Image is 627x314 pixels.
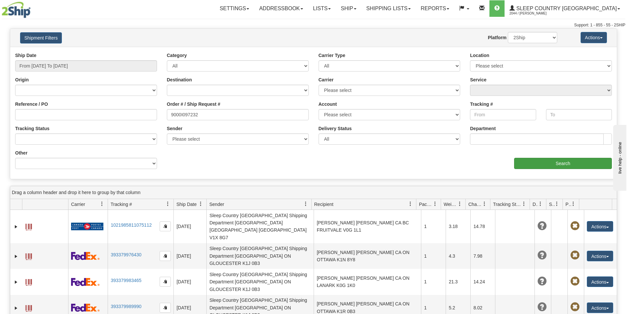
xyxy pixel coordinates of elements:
[160,303,171,313] button: Copy to clipboard
[546,109,612,120] input: To
[514,158,612,169] input: Search
[5,6,61,11] div: live help - online
[160,251,171,261] button: Copy to clipboard
[206,269,314,295] td: Sleep Country [GEOGRAPHIC_DATA] Shipping Department [GEOGRAPHIC_DATA] ON GLOUCESTER K1J 0B3
[25,221,32,231] a: Label
[587,302,613,313] button: Actions
[209,201,224,208] span: Sender
[421,269,446,295] td: 1
[13,223,19,230] a: Expand
[430,198,441,210] a: Packages filter column settings
[587,251,613,261] button: Actions
[446,269,470,295] td: 21.3
[446,210,470,243] td: 3.18
[25,250,32,261] a: Label
[173,210,206,243] td: [DATE]
[167,76,192,83] label: Destination
[468,201,482,208] span: Charge
[319,52,345,59] label: Carrier Type
[319,76,334,83] label: Carrier
[13,305,19,311] a: Expand
[71,201,85,208] span: Carrier
[300,198,311,210] a: Sender filter column settings
[416,0,454,17] a: Reports
[446,243,470,269] td: 4.3
[515,6,617,11] span: Sleep Country [GEOGRAPHIC_DATA]
[10,186,617,199] div: grid grouping header
[581,32,607,43] button: Actions
[25,276,32,287] a: Label
[15,150,27,156] label: Other
[314,269,421,295] td: [PERSON_NAME] [PERSON_NAME] CA ON LANARK K0G 1K0
[361,0,416,17] a: Shipping lists
[570,221,580,231] span: Pickup Not Assigned
[71,222,103,231] img: 20 - Canada Post
[15,52,37,59] label: Ship Date
[111,201,132,208] span: Tracking #
[162,198,173,210] a: Tracking # filter column settings
[20,32,62,43] button: Shipment Filters
[587,221,613,232] button: Actions
[612,123,626,190] iframe: chat widget
[308,0,336,17] a: Lists
[470,243,495,269] td: 7.98
[533,201,538,208] span: Delivery Status
[336,0,361,17] a: Ship
[570,302,580,312] span: Pickup Not Assigned
[2,2,31,18] img: logo2044.jpg
[167,52,187,59] label: Category
[314,210,421,243] td: [PERSON_NAME] [PERSON_NAME] CA BC FRUITVALE V0G 1L1
[173,243,206,269] td: [DATE]
[314,243,421,269] td: [PERSON_NAME] [PERSON_NAME] CA ON OTTAWA K1N 8Y8
[71,278,100,286] img: 2 - FedEx Express®
[537,302,547,312] span: Unknown
[587,276,613,287] button: Actions
[71,252,100,260] img: 2 - FedEx Express®
[568,198,579,210] a: Pickup Status filter column settings
[537,221,547,231] span: Unknown
[254,0,308,17] a: Addressbook
[206,243,314,269] td: Sleep Country [GEOGRAPHIC_DATA] Shipping Department [GEOGRAPHIC_DATA] ON GLOUCESTER K1J 0B3
[419,201,433,208] span: Packages
[405,198,416,210] a: Recipient filter column settings
[535,198,546,210] a: Delivery Status filter column settings
[470,101,493,107] label: Tracking #
[488,34,507,41] label: Platform
[173,269,206,295] td: [DATE]
[551,198,562,210] a: Shipment Issues filter column settings
[470,210,495,243] td: 14.78
[111,304,141,309] a: 393379989990
[314,201,333,208] span: Recipient
[160,277,171,287] button: Copy to clipboard
[13,279,19,285] a: Expand
[160,221,171,231] button: Copy to clipboard
[96,198,108,210] a: Carrier filter column settings
[176,201,196,208] span: Ship Date
[111,222,152,228] a: 1021985811075112
[215,0,254,17] a: Settings
[570,251,580,260] span: Pickup Not Assigned
[470,109,536,120] input: From
[470,52,489,59] label: Location
[421,210,446,243] td: 1
[470,125,496,132] label: Department
[565,201,571,208] span: Pickup Status
[421,243,446,269] td: 1
[15,101,48,107] label: Reference / PO
[25,302,32,313] a: Label
[13,253,19,260] a: Expand
[454,198,465,210] a: Weight filter column settings
[549,201,555,208] span: Shipment Issues
[195,198,206,210] a: Ship Date filter column settings
[206,210,314,243] td: Sleep Country [GEOGRAPHIC_DATA] Shipping Department [GEOGRAPHIC_DATA] [GEOGRAPHIC_DATA] [GEOGRAPH...
[2,22,625,28] div: Support: 1 - 855 - 55 - 2SHIP
[15,76,29,83] label: Origin
[444,201,457,208] span: Weight
[319,125,352,132] label: Delivery Status
[470,76,486,83] label: Service
[479,198,490,210] a: Charge filter column settings
[71,303,100,312] img: 2 - FedEx Express®
[470,269,495,295] td: 14.24
[518,198,530,210] a: Tracking Status filter column settings
[111,278,141,283] a: 393379983465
